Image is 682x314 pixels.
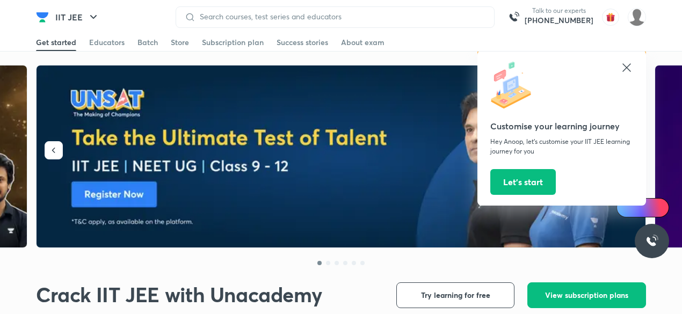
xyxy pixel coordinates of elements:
[89,37,125,48] div: Educators
[36,34,76,51] a: Get started
[602,9,619,26] img: avatar
[202,37,264,48] div: Subscription plan
[195,12,485,21] input: Search courses, test series and educators
[628,8,646,26] img: Anoop
[89,34,125,51] a: Educators
[490,120,633,133] h5: Customise your learning journey
[277,37,328,48] div: Success stories
[634,203,663,212] span: Ai Doubts
[525,6,593,15] p: Talk to our experts
[503,6,525,28] img: call-us
[36,11,49,24] img: Company Logo
[277,34,328,51] a: Success stories
[341,34,384,51] a: About exam
[545,290,628,301] span: View subscription plans
[490,61,539,109] img: icon
[623,203,632,212] img: Icon
[171,34,189,51] a: Store
[421,290,490,301] span: Try learning for free
[490,169,556,195] button: Let’s start
[616,198,669,217] a: Ai Doubts
[396,282,514,308] button: Try learning for free
[202,34,264,51] a: Subscription plan
[341,37,384,48] div: About exam
[36,37,76,48] div: Get started
[171,37,189,48] div: Store
[137,37,158,48] div: Batch
[36,282,322,307] h1: Crack IIT JEE with Unacademy
[525,15,593,26] a: [PHONE_NUMBER]
[645,235,658,247] img: ttu
[137,34,158,51] a: Batch
[527,282,646,308] button: View subscription plans
[49,6,106,28] button: IIT JEE
[490,137,633,156] p: Hey Anoop, let’s customise your IIT JEE learning journey for you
